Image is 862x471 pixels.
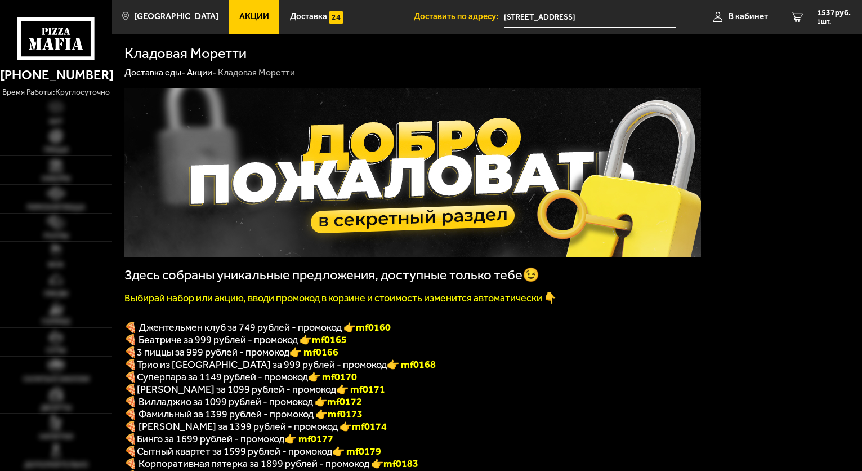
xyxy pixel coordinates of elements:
[124,371,137,383] font: 🍕
[383,457,418,470] b: mf0183
[329,11,343,24] img: 15daf4d41897b9f0e9f617042186c801.svg
[39,433,73,441] span: Напитки
[27,204,85,211] span: Римская пицца
[44,146,69,154] span: Пицца
[387,358,436,371] font: 👉 mf0168
[137,358,387,371] span: Трио из [GEOGRAPHIC_DATA] за 999 рублей - промокод
[817,18,851,25] span: 1 шт.
[137,445,332,457] span: Сытный квартет за 1599 рублей - промокод
[124,445,137,457] b: 🍕
[124,67,185,78] a: Доставка еды-
[504,7,676,28] input: Ваш адрес доставки
[124,457,418,470] span: 🍕 Корпоративная пятерка за 1899 рублей - промокод 👉
[332,445,381,457] b: 👉 mf0179
[137,383,336,396] span: [PERSON_NAME] за 1099 рублей - промокод
[504,7,676,28] span: Ленинградская область, Всеволожский район, Заневское городское поселение, городской посёлок Янино...
[336,383,385,396] b: 👉 mf0171
[24,461,88,469] span: Дополнительно
[327,396,362,408] b: mf0172
[42,175,70,183] span: Наборы
[124,88,701,257] img: 1024x1024
[49,118,63,126] span: Хит
[414,12,504,21] span: Доставить по адресу:
[44,290,68,297] span: Обеды
[328,408,363,420] b: mf0173
[352,420,387,433] b: mf0174
[817,9,851,17] span: 1537 руб.
[124,334,347,346] span: 🍕 Беатриче за 999 рублей - промокод 👉
[48,261,64,269] span: WOK
[137,371,308,383] span: Суперпара за 1149 рублей - промокод
[187,67,216,78] a: Акции-
[23,376,90,383] span: Салаты и закуски
[124,321,391,334] span: 🍕 Джентельмен клуб за 749 рублей - промокод 👉
[124,420,387,433] span: 🍕 [PERSON_NAME] за 1399 рублей - промокод 👉
[124,267,539,283] span: Здесь собраны уникальные предложения, доступные только тебе😉
[312,334,347,346] b: mf0165
[124,46,247,61] h1: Кладовая Моретти
[239,12,269,21] span: Акции
[46,347,66,354] span: Супы
[729,12,768,21] span: В кабинет
[308,371,357,383] font: 👉 mf0170
[41,405,72,412] span: Десерты
[124,346,137,358] font: 🍕
[42,318,71,326] span: Горячее
[124,358,137,371] font: 🍕
[290,12,327,21] span: Доставка
[124,383,137,396] b: 🍕
[124,396,362,408] span: 🍕 Вилладжио за 1099 рублей - промокод 👉
[134,12,218,21] span: [GEOGRAPHIC_DATA]
[137,346,289,358] span: 3 пиццы за 999 рублей - промокод
[356,321,391,334] b: mf0160
[124,433,137,445] b: 🍕
[137,433,284,445] span: Бинго за 1699 рублей - промокод
[218,67,295,79] div: Кладовая Моретти
[44,233,69,240] span: Роллы
[284,433,333,445] b: 👉 mf0177
[289,346,338,358] font: 👉 mf0166
[124,408,363,420] span: 🍕 Фамильный за 1399 рублей - промокод 👉
[124,292,556,304] font: Выбирай набор или акцию, вводи промокод в корзине и стоимость изменится автоматически 👇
